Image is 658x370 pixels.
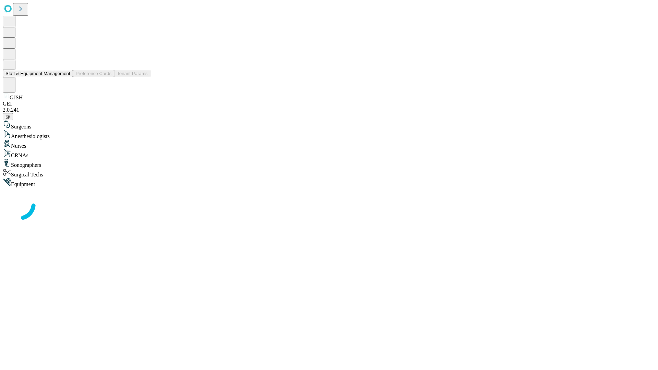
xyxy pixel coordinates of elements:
[3,139,655,149] div: Nurses
[5,114,10,119] span: @
[114,70,150,77] button: Tenant Params
[3,159,655,168] div: Sonographers
[3,178,655,187] div: Equipment
[73,70,114,77] button: Preference Cards
[3,168,655,178] div: Surgical Techs
[3,120,655,130] div: Surgeons
[3,70,73,77] button: Staff & Equipment Management
[3,107,655,113] div: 2.0.241
[3,149,655,159] div: CRNAs
[3,130,655,139] div: Anesthesiologists
[10,95,23,100] span: GJSH
[3,101,655,107] div: GEI
[3,113,13,120] button: @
